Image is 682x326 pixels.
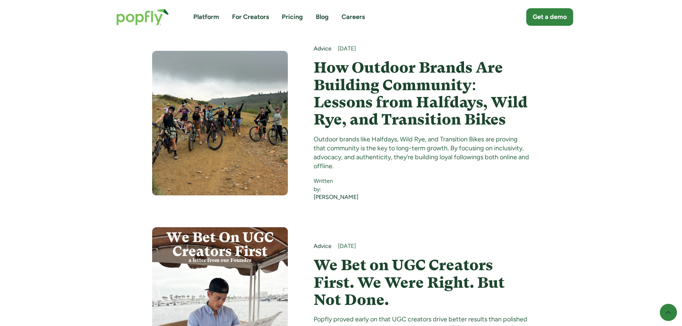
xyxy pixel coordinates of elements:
[526,8,573,26] a: Get a demo
[338,242,530,250] div: [DATE]
[533,13,567,21] div: Get a demo
[314,59,530,128] a: How Outdoor Brands Are Building Community: Lessons from Halfdays, Wild Rye, and Transition Bikes
[232,13,269,21] a: For Creators
[314,242,332,250] a: Advice
[109,1,176,33] a: home
[338,45,530,53] div: [DATE]
[314,177,358,193] div: Written by:
[342,13,365,21] a: Careers
[282,13,303,21] a: Pricing
[314,257,530,308] a: We Bet on UGC Creators First. We Were Right. But Not Done.
[314,45,332,53] a: Advice
[314,193,358,201] a: [PERSON_NAME]
[193,13,219,21] a: Platform
[314,135,530,171] div: Outdoor brands like Halfdays, Wild Rye, and Transition Bikes are proving that community is the ke...
[316,13,329,21] a: Blog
